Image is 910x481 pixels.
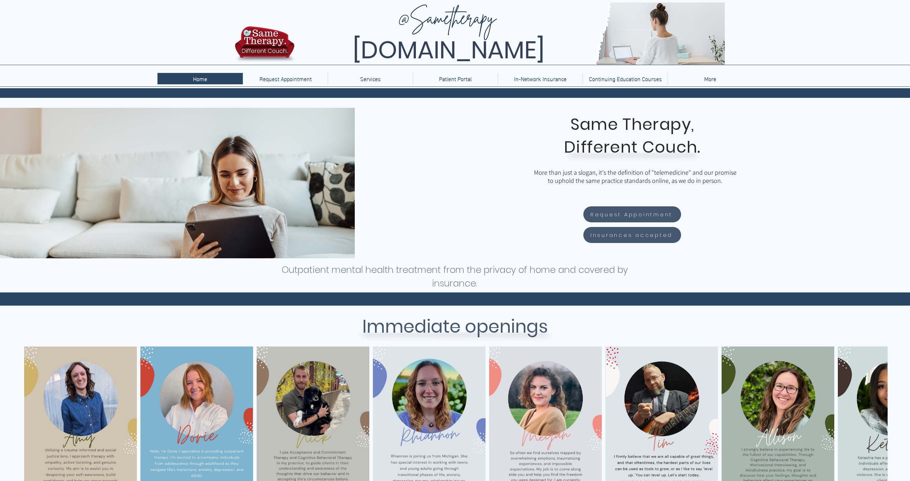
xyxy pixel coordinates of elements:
[296,2,725,65] img: Same Therapy, Different Couch. TelebehavioralHealth.US
[583,73,668,84] a: Continuing Education Courses
[435,73,475,84] p: Patient Portal
[243,73,328,84] a: Request Appointment
[281,263,628,290] h1: Outpatient mental health treatment from the privacy of home and covered by insurance.
[590,210,673,218] span: Request Appointment
[498,73,583,84] a: In-Network Insurance
[510,73,570,84] p: In-Network Insurance
[256,73,315,84] p: Request Appointment
[281,313,629,340] h2: Immediate openings
[590,231,673,239] span: Insurances accepted
[328,73,413,84] div: Services
[532,168,738,185] p: More than just a slogan, it's the definition of "telemedicine" and our promise to uphold the same...
[585,73,665,84] p: Continuing Education Courses
[583,227,681,243] a: Insurances accepted
[233,25,296,67] img: TBH.US
[353,33,545,67] span: [DOMAIN_NAME]
[413,73,498,84] a: Patient Portal
[157,73,753,84] nav: Site
[571,113,695,136] span: Same Therapy,
[583,206,681,222] a: Request Appointment
[564,136,701,158] span: Different Couch.
[701,73,720,84] p: More
[357,73,384,84] p: Services
[157,73,243,84] a: Home
[189,73,211,84] p: Home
